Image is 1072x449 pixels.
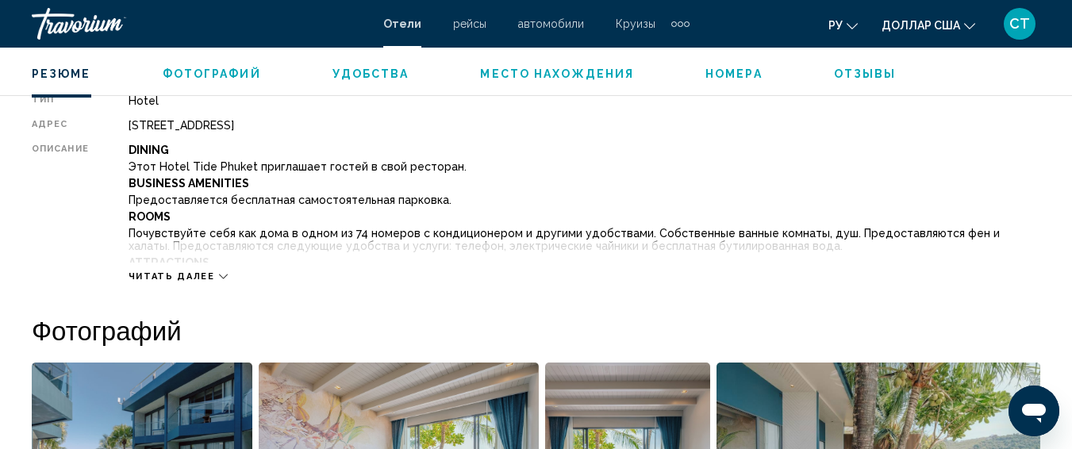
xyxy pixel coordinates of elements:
[32,8,367,40] a: Травориум
[163,67,261,80] span: Фотографий
[480,67,634,81] button: Место нахождения
[32,119,89,132] div: адрес
[1009,15,1030,32] font: СТ
[129,194,1040,206] p: Предоставляется бесплатная самостоятельная парковка.
[32,314,1040,346] h2: Фотографий
[705,67,763,81] button: Номера
[834,67,897,80] span: Отзывы
[32,144,89,263] div: Описание
[828,13,858,36] button: Изменить язык
[32,67,91,80] span: Резюме
[453,17,486,30] a: рейсы
[129,210,171,223] b: Rooms
[383,17,421,30] a: Отели
[705,67,763,80] span: Номера
[882,13,975,36] button: Изменить валюту
[834,67,897,81] button: Отзывы
[129,144,169,156] b: Dining
[129,119,1040,132] div: [STREET_ADDRESS]
[129,94,1040,107] div: Hotel
[332,67,409,80] span: Удобства
[163,67,261,81] button: Фотографий
[518,17,584,30] a: автомобили
[129,227,1040,252] p: Почувствуйте себя как дома в одном из 74 номеров с кондиционером и другими удобствами. Собственны...
[129,160,1040,173] p: Этот Hotel Tide Phuket приглашает гостей в свой ресторан.
[882,19,960,32] font: доллар США
[129,271,228,282] button: Читать далее
[828,19,843,32] font: ру
[129,177,249,190] b: Business Amenities
[32,67,91,81] button: Резюме
[332,67,409,81] button: Удобства
[480,67,634,80] span: Место нахождения
[671,11,690,36] button: Дополнительные элементы навигации
[616,17,655,30] a: Круизы
[129,271,215,282] span: Читать далее
[1009,386,1059,436] iframe: Кнопка запуска окна обмена сообщениями
[32,94,89,107] div: Тип
[999,7,1040,40] button: Меню пользователя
